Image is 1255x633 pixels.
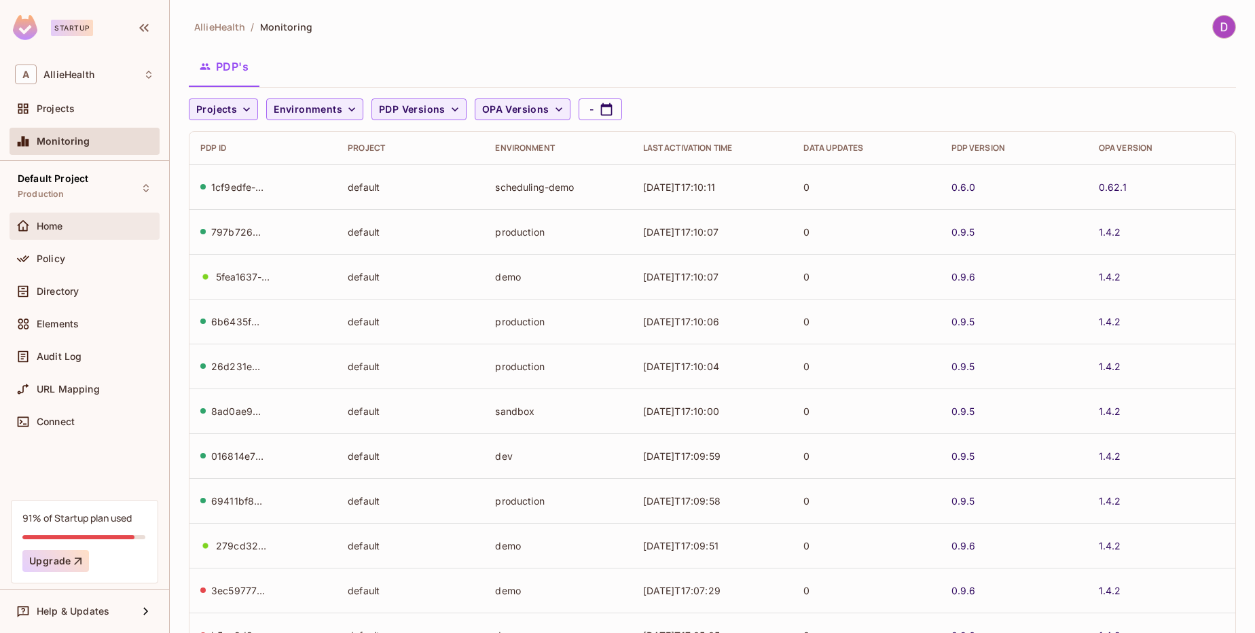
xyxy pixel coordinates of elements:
[216,270,270,283] div: 5fea1637-5047-4257-850e-31d5ec0bec71
[951,405,975,418] a: 0.9.5
[793,299,940,344] td: 0
[337,164,484,209] td: default
[579,98,622,120] button: -
[951,181,976,194] a: 0.6.0
[632,568,793,613] td: [DATE]T17:07:29
[484,523,632,568] td: demo
[484,433,632,478] td: dev
[18,173,88,184] span: Default Project
[22,550,89,572] button: Upgrade
[1099,225,1121,238] a: 1.4.2
[1099,360,1121,373] a: 1.4.2
[337,433,484,478] td: default
[1213,16,1235,38] img: Diego Souza
[803,143,929,153] div: Data Updates
[348,143,473,153] div: Project
[482,101,549,118] span: OPA Versions
[484,299,632,344] td: production
[484,164,632,209] td: scheduling-demo
[632,299,793,344] td: [DATE]T17:10:06
[189,98,258,120] button: Projects
[1099,270,1121,283] a: 1.4.2
[793,254,940,299] td: 0
[632,478,793,523] td: [DATE]T17:09:58
[189,50,259,84] button: PDP's
[951,143,1077,153] div: PDP Version
[211,315,266,328] div: 6b6435f9-a952-4525-aa7d-b2ef99912c73
[632,344,793,388] td: [DATE]T17:10:04
[251,20,254,33] li: /
[196,101,237,118] span: Projects
[37,606,109,617] span: Help & Updates
[484,568,632,613] td: demo
[22,511,132,524] div: 91% of Startup plan used
[484,388,632,433] td: sandbox
[632,209,793,254] td: [DATE]T17:10:07
[484,254,632,299] td: demo
[484,209,632,254] td: production
[211,450,266,463] div: 016814e7-1570-435a-be6b-c9a1f31f24ea
[793,568,940,613] td: 0
[1099,450,1121,463] a: 1.4.2
[216,539,270,552] div: 279cd32a-2e07-4183-945c-4717464b7b9d
[793,344,940,388] td: 0
[337,209,484,254] td: default
[793,523,940,568] td: 0
[951,225,975,238] a: 0.9.5
[632,433,793,478] td: [DATE]T17:09:59
[200,272,211,282] div: animation
[632,388,793,433] td: [DATE]T17:10:00
[337,254,484,299] td: default
[793,164,940,209] td: 0
[37,319,79,329] span: Elements
[1099,405,1121,418] a: 1.4.2
[211,494,266,507] div: 69411bf8-edc7-4615-a995-a177701f547b
[951,494,975,507] a: 0.9.5
[43,69,94,80] span: Workspace: AllieHealth
[793,209,940,254] td: 0
[15,65,37,84] span: A
[1099,539,1121,552] a: 1.4.2
[51,20,93,36] div: Startup
[643,143,782,153] div: Last Activation Time
[632,523,793,568] td: [DATE]T17:09:51
[200,143,326,153] div: PDP ID
[337,299,484,344] td: default
[1099,584,1121,597] a: 1.4.2
[274,101,342,118] span: Environments
[13,15,37,40] img: SReyMgAAAABJRU5ErkJggg==
[379,101,445,118] span: PDP Versions
[484,344,632,388] td: production
[200,541,211,551] div: animation
[211,360,266,373] div: 26d231e6-d156-4d99-89f5-45b88327781c
[484,478,632,523] td: production
[337,478,484,523] td: default
[951,539,976,552] a: 0.9.6
[211,405,266,418] div: 8ad0ae94-475b-48ae-8c9d-e4c5808d85db
[951,315,975,328] a: 0.9.5
[371,98,467,120] button: PDP Versions
[793,478,940,523] td: 0
[951,450,975,463] a: 0.9.5
[632,164,793,209] td: [DATE]T17:10:11
[260,20,312,33] span: Monitoring
[1099,181,1127,194] a: 0.62.1
[37,351,81,362] span: Audit Log
[632,254,793,299] td: [DATE]T17:10:07
[266,98,363,120] button: Environments
[951,270,976,283] a: 0.9.6
[194,20,245,33] span: the active workspace
[211,181,266,194] div: 1cf9edfe-e5b8-4740-a8eb-43a5b04b32a9
[37,103,75,114] span: Projects
[337,388,484,433] td: default
[337,344,484,388] td: default
[37,136,90,147] span: Monitoring
[951,360,975,373] a: 0.9.5
[475,98,570,120] button: OPA Versions
[37,253,65,264] span: Policy
[337,523,484,568] td: default
[337,568,484,613] td: default
[793,433,940,478] td: 0
[951,584,976,597] a: 0.9.6
[1099,143,1224,153] div: OPA Version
